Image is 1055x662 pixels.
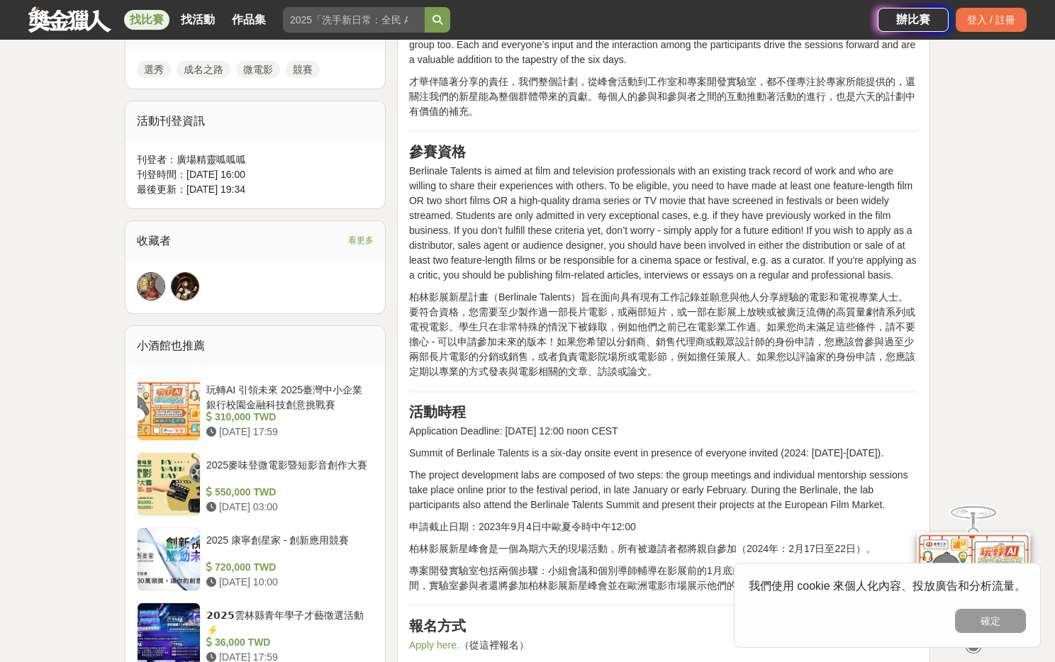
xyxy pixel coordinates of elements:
div: 刊登時間： [DATE] 16:00 [137,167,374,182]
div: 活動刊登資訊 [125,101,385,141]
div: 登入 / 註冊 [956,8,1027,32]
a: 作品集 [226,10,272,30]
p: 專案開發實驗室包括兩個步驟：小組會議和個別導師輔導在影展前的1月底或2月初以網上方式進行。在柏林影展期間，實驗室參與者還將參加柏林影展新星峰會並在歐洲電影市場展示他們的專案。 [409,563,918,593]
div: 720,000 TWD [206,560,368,575]
div: 2025麥味登微電影暨短影音創作大賽 [206,458,368,485]
p: Berlinale Talents is aimed at film and television professionals with an existing track record of ... [409,164,918,283]
div: 𝟮𝟬𝟮𝟱雲林縣青年學子才藝徵選活動⚡ [206,608,368,635]
a: 玩轉AI 引領未來 2025臺灣中小企業銀行校園金融科技創意挑戰賽 310,000 TWD [DATE] 17:59 [137,377,374,441]
p: Summit of Berlinale Talents is a six-day onsite event in presence of everyone invited (2024: [DAT... [409,446,918,461]
img: Avatar [138,273,164,300]
div: 玩轉AI 引領未來 2025臺灣中小企業銀行校園金融科技創意挑戰賽 [206,383,368,410]
div: 最後更新： [DATE] 19:34 [137,182,374,197]
a: Apply here. [409,639,459,651]
div: [DATE] 10:00 [206,575,368,590]
img: Avatar [172,273,199,300]
div: 小酒館也推薦 [125,326,385,366]
p: Application Deadline: [DATE] 12:00 noon CEST [409,424,918,439]
p: The project development labs are composed of two steps: the group meetings and individual mentors... [409,468,918,512]
strong: 參賽資格 [409,144,466,159]
div: 310,000 TWD [206,410,368,425]
a: 辦比賽 [878,8,949,32]
p: 柏林影展新星峰會是一個為期六天的現場活動，所有被邀請者都將親自參加（2024年：2月17日至22日）。 [409,542,918,556]
strong: 報名方式 [409,618,466,634]
a: 2025麥味登微電影暨短影音創作大賽 550,000 TWD [DATE] 03:00 [137,452,374,516]
input: 2025「洗手新日常：全民 ALL IN」洗手歌全台徵選 [283,7,425,33]
div: 36,000 TWD [206,635,368,650]
p: （從這裡報名） [409,638,918,653]
a: 選秀 [137,61,171,78]
p: 申請截止日期：2023年9月4日中歐夏令時中午12:00 [409,520,918,534]
img: d2146d9a-e6f6-4337-9592-8cefde37ba6b.png [917,532,1030,627]
a: 找比賽 [124,10,169,30]
a: 微電影 [236,61,280,78]
div: 550,000 TWD [206,485,368,500]
a: 2025 康寧創星家 - 創新應用競賽 720,000 TWD [DATE] 10:00 [137,527,374,591]
a: 找活動 [175,10,221,30]
button: 確定 [955,609,1026,633]
a: Avatar [171,272,199,301]
div: 刊登者： 廣場精靈呱呱呱 [137,152,374,167]
p: 柏林影展新星計畫（Berlinale Talents）旨在面向具有現有工作記錄並願意與他人分享經驗的電影和電視專業人士。要符合資格，您需要至少製作過一部長片電影，或兩部短片，或一部在影展上放映或... [409,290,918,379]
a: 競賽 [286,61,320,78]
span: 收藏者 [137,235,171,247]
span: 看更多 [348,232,374,248]
strong: 活動時程 [409,404,466,420]
a: Avatar [137,272,165,301]
div: [DATE] 03:00 [206,500,368,515]
span: 我們使用 cookie 來個人化內容、投放廣告和分析流量。 [749,580,1026,592]
div: 2025 康寧創星家 - 創新應用競賽 [206,533,368,560]
p: 才華伴隨著分享的責任，我們整個計劃，從峰會活動到工作室和專案開發實驗室，都不僅專注於專家所能提供的，還關注我們的新星能為整個群體帶來的貢獻。每個人的參與和參與者之間的互動推動著活動的進行，也是六... [409,74,918,119]
a: 成名之路 [177,61,230,78]
div: [DATE] 17:59 [206,425,368,439]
